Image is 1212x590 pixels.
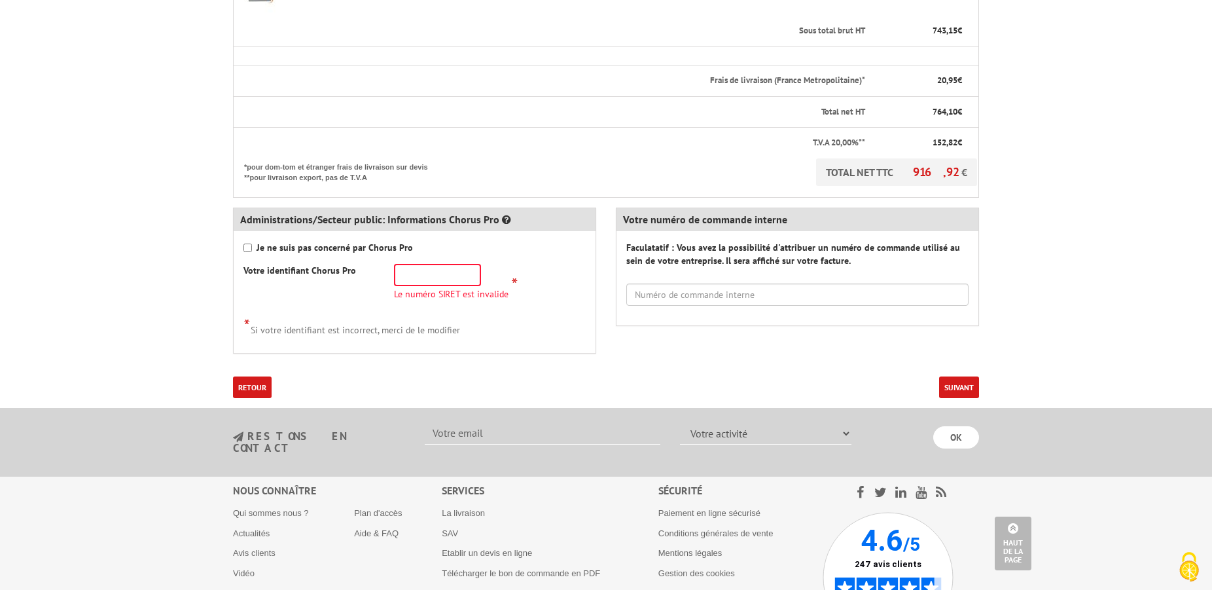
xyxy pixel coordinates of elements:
span: 152,82 [933,137,957,148]
a: Retour [233,377,272,398]
span: 743,15 [933,25,957,36]
div: Si votre identifiant est incorrect, merci de le modifier [243,315,586,337]
a: Télécharger le bon de commande en PDF [442,568,600,578]
label: Votre identifiant Chorus Pro [243,264,356,277]
div: Votre numéro de commande interne [616,208,978,231]
input: Je ne suis pas concerné par Chorus Pro [243,244,252,252]
a: Paiement en ligne sécurisé [658,508,760,518]
button: Suivant [939,377,979,398]
div: Nous connaître [233,483,442,498]
a: SAV [442,528,458,538]
p: *pour dom-tom et étranger frais de livraison sur devis **pour livraison export, pas de T.V.A [244,158,440,183]
input: Votre email [425,422,660,445]
p: TOTAL NET TTC € [816,158,977,186]
label: Faculatatif : Vous avez la possibilité d'attribuer un numéro de commande utilisé au sein de votre... [626,241,969,267]
span: 916,92 [913,164,961,179]
p: € [877,25,962,37]
a: Actualités [233,528,270,538]
a: Aide & FAQ [354,528,399,538]
a: Haut de la page [995,517,1031,570]
a: Mentions légales [658,548,722,558]
th: Sous total brut HT [234,16,867,46]
div: Administrations/Secteur public: Informations Chorus Pro [234,208,596,231]
input: OK [933,426,979,449]
th: Frais de livraison (France Metropolitaine)* [234,65,867,97]
button: Cookies (fenêtre modale) [1166,545,1212,590]
a: Plan d'accès [354,508,402,518]
a: Conditions générales de vente [658,528,774,538]
img: newsletter.jpg [233,432,243,443]
span: Le numéro SIRET est invalide [394,289,508,299]
a: La livraison [442,508,485,518]
span: 764,10 [933,106,957,117]
h3: restons en contact [233,431,405,454]
p: T.V.A 20,00%** [244,137,865,149]
a: Etablir un devis en ligne [442,548,532,558]
div: Sécurité [658,483,823,498]
a: Avis clients [233,548,276,558]
div: Services [442,483,658,498]
p: € [877,75,962,87]
th: Total net HT [234,96,867,128]
img: Cookies (fenêtre modale) [1173,551,1205,583]
input: Numéro de commande interne [626,284,969,306]
p: € [877,106,962,119]
strong: Je ne suis pas concerné par Chorus Pro [257,242,413,253]
a: Vidéo [233,568,255,578]
a: Qui sommes nous ? [233,508,309,518]
p: € [877,137,962,149]
a: Gestion des cookies [658,568,735,578]
span: 20,95 [937,75,957,86]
